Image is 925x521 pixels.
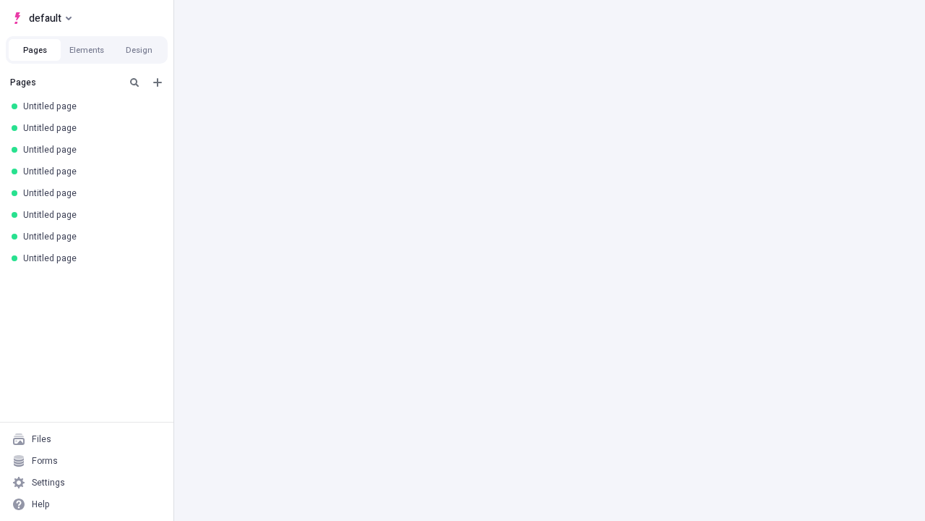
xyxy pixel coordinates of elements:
div: Pages [10,77,120,88]
div: Forms [32,455,58,467]
div: Untitled page [23,144,156,156]
div: Untitled page [23,253,156,264]
div: Untitled page [23,122,156,134]
div: Help [32,499,50,510]
button: Pages [9,39,61,61]
button: Design [113,39,165,61]
div: Untitled page [23,209,156,221]
div: Untitled page [23,101,156,112]
button: Elements [61,39,113,61]
div: Settings [32,477,65,488]
span: default [29,9,61,27]
div: Untitled page [23,187,156,199]
div: Untitled page [23,231,156,242]
button: Select site [6,7,77,29]
div: Files [32,433,51,445]
div: Untitled page [23,166,156,177]
button: Add new [149,74,166,91]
